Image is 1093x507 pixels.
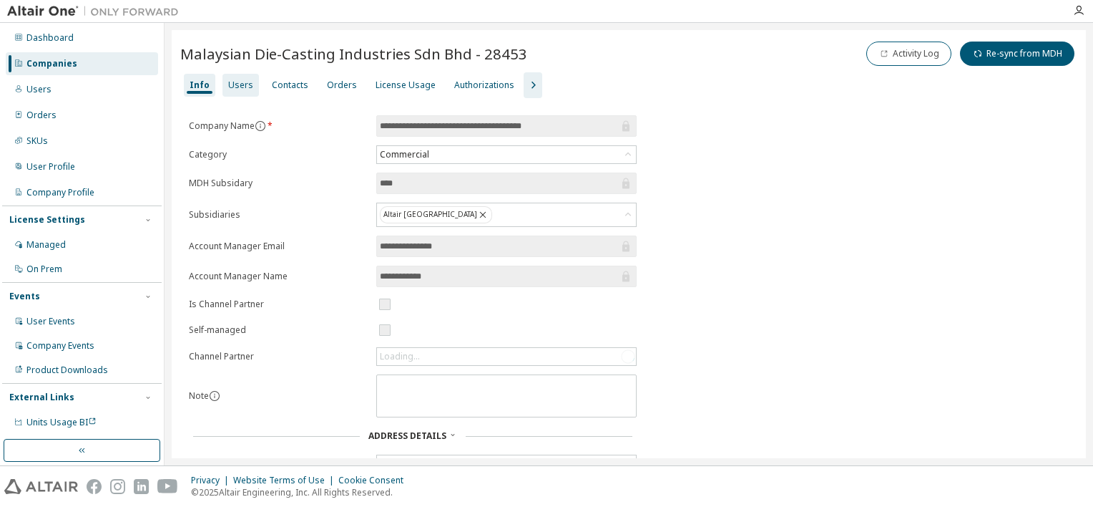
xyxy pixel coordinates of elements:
[209,390,220,402] button: information
[377,203,636,226] div: Altair [GEOGRAPHIC_DATA]
[26,135,48,147] div: SKUs
[272,79,308,91] div: Contacts
[9,214,85,226] div: License Settings
[26,264,62,275] div: On Prem
[378,147,431,163] div: Commercial
[191,486,412,498] p: © 2025 Altair Engineering, Inc. All Rights Reserved.
[866,42,951,66] button: Activity Log
[377,348,636,365] div: Loading...
[189,149,368,160] label: Category
[189,351,368,362] label: Channel Partner
[26,161,75,173] div: User Profile
[338,475,412,486] div: Cookie Consent
[26,84,52,95] div: Users
[4,479,78,494] img: altair_logo.svg
[9,291,40,302] div: Events
[378,456,468,472] div: [GEOGRAPHIC_DATA]
[189,209,368,221] label: Subsidiaries
[110,479,125,494] img: instagram.svg
[960,42,1074,66] button: Re-sync from MDH
[7,4,186,19] img: Altair One
[157,479,178,494] img: youtube.svg
[134,479,149,494] img: linkedin.svg
[377,146,636,163] div: Commercial
[26,58,77,69] div: Companies
[190,79,210,91] div: Info
[26,187,94,198] div: Company Profile
[26,32,74,44] div: Dashboard
[454,79,514,91] div: Authorizations
[26,416,97,428] span: Units Usage BI
[189,390,209,402] label: Note
[26,364,108,376] div: Product Downloads
[180,44,527,64] span: Malaysian Die-Casting Industries Sdn Bhd - 28453
[189,178,368,189] label: MDH Subsidary
[87,479,102,494] img: facebook.svg
[228,79,253,91] div: Users
[255,120,266,132] button: information
[26,316,75,327] div: User Events
[377,455,636,473] div: [GEOGRAPHIC_DATA]
[380,206,492,223] div: Altair [GEOGRAPHIC_DATA]
[368,430,446,442] span: Address Details
[26,239,66,251] div: Managed
[26,110,57,121] div: Orders
[189,271,368,282] label: Account Manager Name
[9,392,74,403] div: External Links
[26,340,94,352] div: Company Events
[233,475,338,486] div: Website Terms of Use
[327,79,357,91] div: Orders
[380,351,420,362] div: Loading...
[189,120,368,132] label: Company Name
[191,475,233,486] div: Privacy
[376,79,436,91] div: License Usage
[189,299,368,310] label: Is Channel Partner
[189,241,368,252] label: Account Manager Email
[189,324,368,336] label: Self-managed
